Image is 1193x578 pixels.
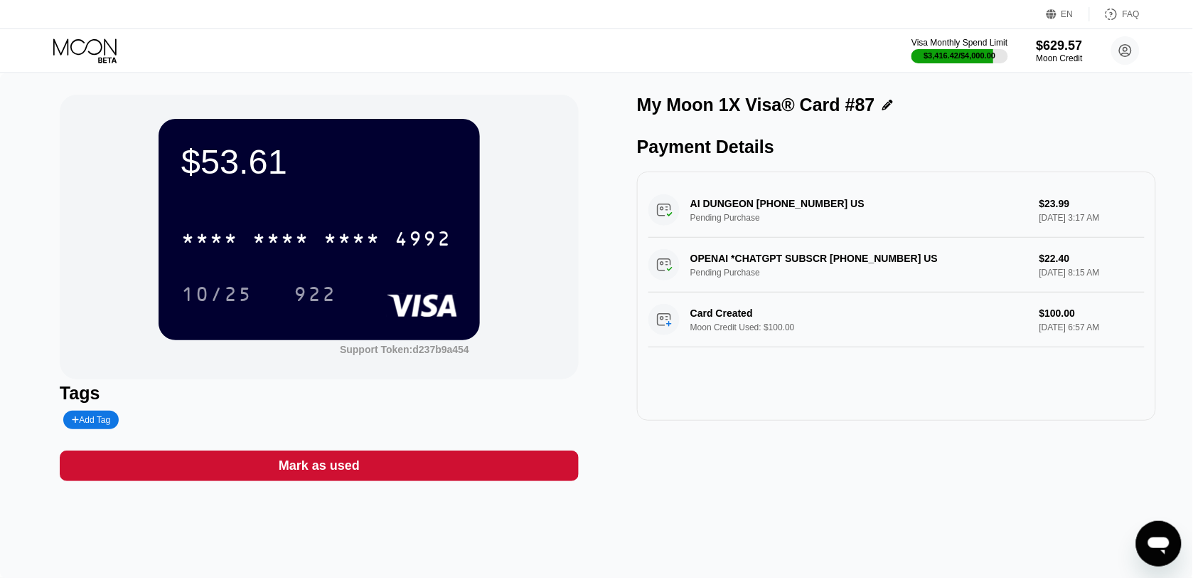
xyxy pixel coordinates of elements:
div: Payment Details [637,137,1156,157]
div: Mark as used [60,451,579,481]
div: $629.57Moon Credit [1037,38,1083,63]
div: FAQ [1090,7,1140,21]
div: 922 [283,276,347,312]
div: EN [1061,9,1074,19]
div: $3,416.42 / $4,000.00 [924,51,996,60]
div: 922 [294,285,336,308]
div: Add Tag [63,411,119,429]
div: Visa Monthly Spend Limit [911,38,1007,48]
div: Support Token: d237b9a454 [340,344,469,355]
div: 4992 [395,229,451,252]
div: $53.61 [181,142,457,182]
div: Moon Credit [1037,53,1083,63]
iframe: Button to launch messaging window [1136,521,1182,567]
div: Visa Monthly Spend Limit$3,416.42/$4,000.00 [911,38,1007,63]
div: EN [1047,7,1090,21]
div: 10/25 [171,276,263,312]
div: Mark as used [279,458,360,474]
div: Tags [60,383,579,404]
div: 10/25 [181,285,252,308]
div: Support Token:d237b9a454 [340,344,469,355]
div: My Moon 1X Visa® Card #87 [637,95,875,115]
div: $629.57 [1037,38,1083,53]
div: Add Tag [72,415,110,425]
div: FAQ [1123,9,1140,19]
